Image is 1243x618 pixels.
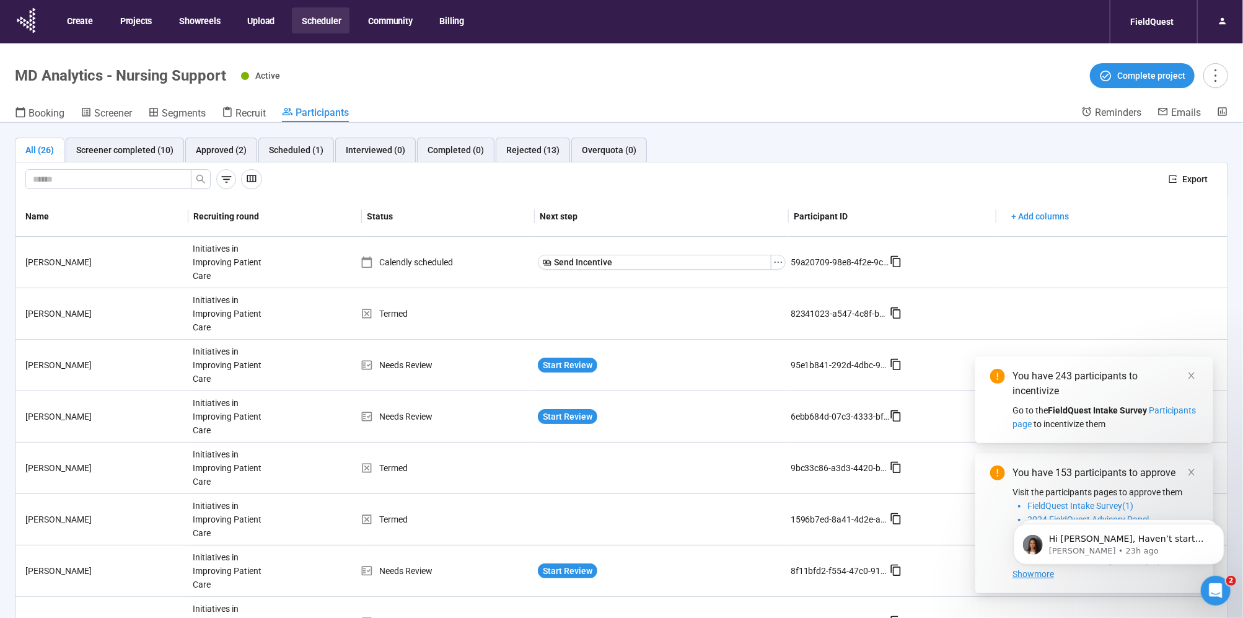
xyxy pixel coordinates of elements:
[20,255,188,269] div: [PERSON_NAME]
[282,106,349,122] a: Participants
[188,288,281,339] div: Initiatives in Improving Patient Care
[361,307,533,320] div: Termed
[361,461,533,475] div: Termed
[188,340,281,391] div: Initiatives in Improving Patient Care
[57,7,102,33] button: Create
[1201,576,1231,606] iframe: Intercom live chat
[222,106,266,122] a: Recruit
[791,255,890,269] div: 59a20709-98e8-4f2e-9c0f-d1187e086620
[773,257,783,267] span: ellipsis
[1012,485,1198,499] p: Visit the participants pages to approve them
[29,107,64,119] span: Booking
[235,107,266,119] span: Recruit
[188,391,281,442] div: Initiatives in Improving Patient Care
[255,71,280,81] span: Active
[1207,67,1224,84] span: more
[269,143,323,157] div: Scheduled (1)
[543,410,592,423] span: Start Review
[196,143,247,157] div: Approved (2)
[361,564,533,578] div: Needs Review
[188,196,361,237] th: Recruiting round
[1090,63,1195,88] button: Complete project
[292,7,349,33] button: Scheduler
[1012,466,1198,480] div: You have 153 participants to approve
[990,369,1005,384] span: exclamation-circle
[94,107,132,119] span: Screener
[237,7,283,33] button: Upload
[789,196,996,237] th: Participant ID
[1226,576,1236,586] span: 2
[582,143,636,157] div: Overquota (0)
[995,498,1243,585] iframe: Intercom notifications message
[1117,69,1185,82] span: Complete project
[538,358,597,373] button: Start Review
[169,7,229,33] button: Showreels
[990,466,1005,480] span: exclamation-circle
[20,513,188,526] div: [PERSON_NAME]
[191,169,211,189] button: search
[361,255,533,269] div: Calendly scheduled
[20,410,188,423] div: [PERSON_NAME]
[543,358,592,372] span: Start Review
[15,196,188,237] th: Name
[162,107,206,119] span: Segments
[771,255,786,270] button: ellipsis
[1187,468,1196,477] span: close
[506,143,560,157] div: Rejected (13)
[1203,63,1228,88] button: more
[361,410,533,423] div: Needs Review
[296,107,349,118] span: Participants
[1157,106,1201,121] a: Emails
[20,307,188,320] div: [PERSON_NAME]
[1012,369,1198,399] div: You have 243 participants to incentivize
[554,255,612,269] span: Send Incentive
[188,237,281,288] div: Initiatives in Improving Patient Care
[1048,405,1147,415] strong: FieldQuest Intake Survey
[188,443,281,493] div: Initiatives in Improving Patient Care
[543,564,592,578] span: Start Review
[791,307,890,320] div: 82341023-a547-4c8f-b555-d3193d4f5c31
[1169,175,1177,183] span: export
[362,196,535,237] th: Status
[81,106,132,122] a: Screener
[15,67,226,84] h1: MD Analytics - Nursing Support
[361,513,533,526] div: Termed
[538,563,597,578] button: Start Review
[148,106,206,122] a: Segments
[188,494,281,545] div: Initiatives in Improving Patient Care
[791,358,890,372] div: 95e1b841-292d-4dbc-99b1-931ba3a2107a
[15,106,64,122] a: Booking
[1011,210,1069,223] span: + Add columns
[428,143,484,157] div: Completed (0)
[25,143,54,157] div: All (26)
[361,358,533,372] div: Needs Review
[1001,206,1079,226] button: + Add columns
[538,255,771,270] button: Send Incentive
[430,7,473,33] button: Billing
[188,545,281,596] div: Initiatives in Improving Patient Care
[1095,107,1141,118] span: Reminders
[20,564,188,578] div: [PERSON_NAME]
[1159,169,1218,189] button: exportExport
[358,7,421,33] button: Community
[110,7,160,33] button: Projects
[535,196,789,237] th: Next step
[1012,404,1198,431] div: Go to the to incentivize them
[1081,106,1141,121] a: Reminders
[791,564,890,578] div: 8f11bfd2-f554-47c0-917a-31f0c788b9f4
[1182,172,1208,186] span: Export
[1171,107,1201,118] span: Emails
[196,174,206,184] span: search
[791,513,890,526] div: 1596b7ed-8a41-4d2e-a8cb-35666eee6cf3
[538,409,597,424] button: Start Review
[20,461,188,475] div: [PERSON_NAME]
[791,461,890,475] div: 9bc33c86-a3d3-4420-bb4e-cdfb08561c9b
[20,358,188,372] div: [PERSON_NAME]
[76,143,173,157] div: Screener completed (10)
[791,410,890,423] div: 6ebb684d-07c3-4333-bff6-511f79421ed8
[1187,371,1196,380] span: close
